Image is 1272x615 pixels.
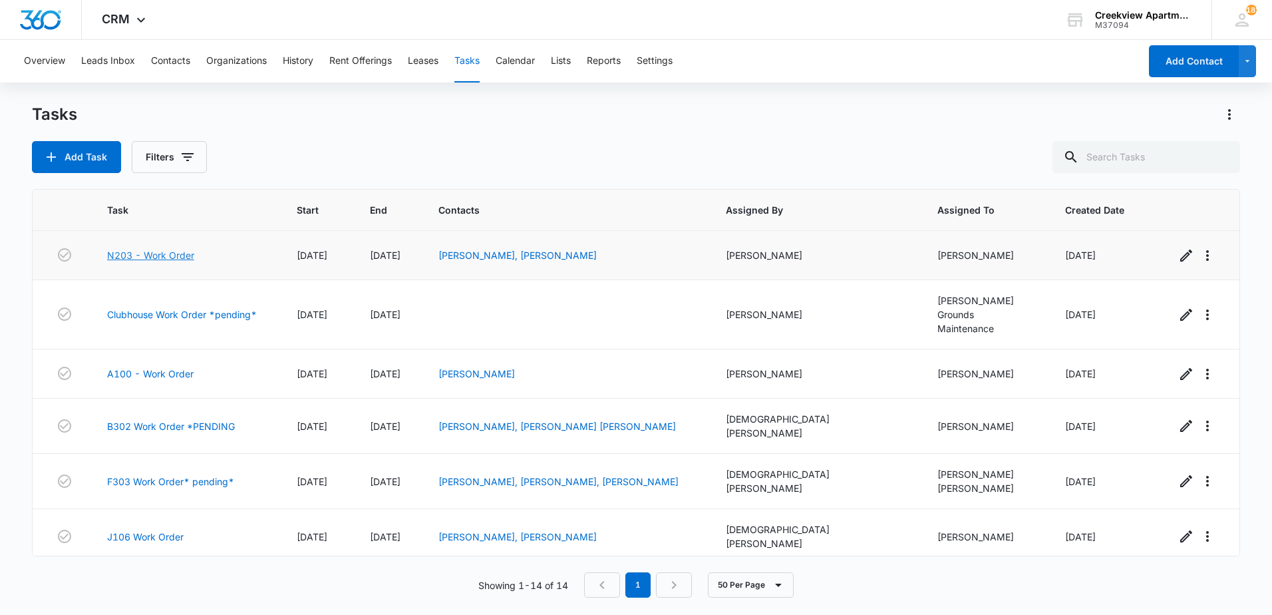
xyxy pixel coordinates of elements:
button: Contacts [151,40,190,83]
button: Organizations [206,40,267,83]
button: History [283,40,313,83]
a: J106 Work Order [107,530,184,544]
div: [PERSON_NAME] [937,467,1033,481]
a: [PERSON_NAME], [PERSON_NAME] [PERSON_NAME] [438,421,676,432]
button: Filters [132,141,207,173]
span: [DATE] [297,421,327,432]
input: Search Tasks [1052,141,1240,173]
span: 182 [1246,5,1257,15]
span: [DATE] [370,250,400,261]
span: [DATE] [297,309,327,320]
div: [PERSON_NAME] [937,367,1033,381]
button: Calendar [496,40,535,83]
span: [DATE] [1065,476,1096,487]
a: F303 Work Order* pending* [107,475,234,489]
span: CRM [102,12,130,26]
div: [PERSON_NAME] [937,419,1033,433]
button: Add Task [32,141,121,173]
span: [DATE] [370,309,400,320]
span: Contacts [438,203,675,217]
a: N203 - Work Order [107,248,194,262]
span: [DATE] [1065,368,1096,379]
button: Leads Inbox [81,40,135,83]
div: [DEMOGRAPHIC_DATA][PERSON_NAME] [726,467,905,495]
div: [DEMOGRAPHIC_DATA][PERSON_NAME] [726,522,905,550]
a: [PERSON_NAME], [PERSON_NAME], [PERSON_NAME] [438,476,679,487]
span: Created Date [1065,203,1124,217]
h1: Tasks [32,104,77,124]
span: [DATE] [297,368,327,379]
div: notifications count [1246,5,1257,15]
span: Assigned To [937,203,1014,217]
a: Clubhouse Work Order *pending* [107,307,257,321]
button: Reports [587,40,621,83]
span: [DATE] [297,476,327,487]
button: 50 Per Page [708,572,794,598]
div: [DEMOGRAPHIC_DATA][PERSON_NAME] [726,412,905,440]
button: Rent Offerings [329,40,392,83]
div: [PERSON_NAME] [726,367,905,381]
span: End [370,203,387,217]
button: Settings [637,40,673,83]
span: [DATE] [297,250,327,261]
button: Lists [551,40,571,83]
a: [PERSON_NAME] [438,368,515,379]
span: [DATE] [1065,421,1096,432]
button: Overview [24,40,65,83]
div: [PERSON_NAME] [726,248,905,262]
a: [PERSON_NAME], [PERSON_NAME] [438,531,597,542]
span: [DATE] [1065,250,1096,261]
nav: Pagination [584,572,692,598]
button: Actions [1219,104,1240,125]
span: [DATE] [370,476,400,487]
button: Leases [408,40,438,83]
span: Task [107,203,245,217]
div: [PERSON_NAME] [937,294,1033,307]
div: [PERSON_NAME] [937,248,1033,262]
div: Grounds Maintenance [937,307,1033,335]
span: [DATE] [297,531,327,542]
p: Showing 1-14 of 14 [478,578,568,592]
div: [PERSON_NAME] [937,481,1033,495]
span: [DATE] [1065,309,1096,320]
a: B302 Work Order *PENDING [107,419,235,433]
button: Tasks [454,40,480,83]
span: Assigned By [726,203,886,217]
div: [PERSON_NAME] [937,530,1033,544]
span: [DATE] [370,368,400,379]
div: account id [1095,21,1192,30]
a: A100 - Work Order [107,367,194,381]
span: [DATE] [370,531,400,542]
div: [PERSON_NAME] [726,307,905,321]
span: [DATE] [1065,531,1096,542]
span: Start [297,203,319,217]
span: [DATE] [370,421,400,432]
a: [PERSON_NAME], [PERSON_NAME] [438,250,597,261]
button: Add Contact [1149,45,1239,77]
em: 1 [625,572,651,598]
div: account name [1095,10,1192,21]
